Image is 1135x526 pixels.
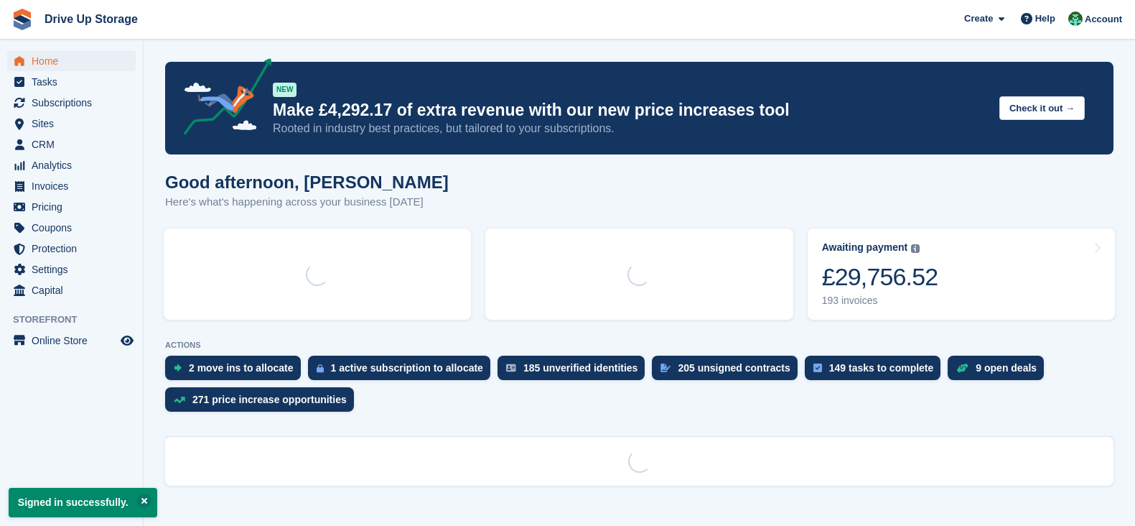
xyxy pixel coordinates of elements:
a: menu [7,239,136,259]
span: Analytics [32,155,118,175]
a: menu [7,72,136,92]
a: Preview store [118,332,136,349]
p: Rooted in industry best practices, but tailored to your subscriptions. [273,121,988,137]
div: 271 price increase opportunities [192,394,347,405]
a: menu [7,259,136,280]
span: Sites [32,114,118,134]
img: Camille [1068,11,1083,26]
a: Drive Up Storage [39,7,144,31]
span: Coupons [32,218,118,238]
img: contract_signature_icon-13c848040528278c33f63329250d36e43548de30e8caae1d1a13099fd9432cc5.svg [660,364,671,372]
div: 9 open deals [976,362,1037,374]
img: price-adjustments-announcement-icon-8257ccfd72463d97f412b2fc003d46551f7dbcb40ab6d574587a9cd5c0d94... [172,58,272,140]
a: menu [7,93,136,113]
span: Storefront [13,313,143,327]
span: Settings [32,259,118,280]
img: active_subscription_to_allocate_icon-d502201f5373d7db506a760aba3b589e785aa758c864c3986d89f69b8ff3... [317,364,324,373]
span: Protection [32,239,118,259]
p: Make £4,292.17 of extra revenue with our new price increases tool [273,100,988,121]
a: menu [7,280,136,300]
button: Check it out → [999,96,1085,120]
img: move_ins_to_allocate_icon-fdf77a2bb77ea45bf5b3d319d69a93e2d87916cf1d5bf7949dd705db3b84f3ca.svg [174,364,182,372]
span: Tasks [32,72,118,92]
a: menu [7,114,136,134]
a: menu [7,51,136,71]
a: 9 open deals [948,356,1051,387]
span: Create [964,11,993,26]
p: Signed in successfully. [9,488,157,517]
a: menu [7,155,136,175]
span: Account [1085,12,1122,27]
div: 2 move ins to allocate [189,362,294,374]
div: Awaiting payment [822,241,908,254]
a: 149 tasks to complete [805,356,948,387]
span: Invoices [32,176,118,196]
a: 271 price increase opportunities [165,387,361,419]
a: Awaiting payment £29,756.52 193 invoices [808,229,1115,320]
a: 205 unsigned contracts [652,356,804,387]
p: ACTIONS [165,341,1113,350]
a: menu [7,218,136,238]
span: Home [32,51,118,71]
div: 1 active subscription to allocate [331,362,483,374]
span: Capital [32,280,118,300]
span: Pricing [32,197,118,217]
span: Online Store [32,331,118,351]
img: stora-icon-8386f47178a22dfd0bd8f6a31ec36ba5ce8667c1dd55bd0f319d3a0aa187defe.svg [11,9,33,30]
span: Subscriptions [32,93,118,113]
img: price_increase_opportunities-93ffe204e8149a01c8c9dc8f82e8f89637d9d84a8eef4429ea346261dce0b2c0.svg [174,397,185,403]
h1: Good afternoon, [PERSON_NAME] [165,172,449,192]
div: £29,756.52 [822,262,938,292]
a: menu [7,197,136,217]
div: 185 unverified identities [523,362,638,374]
div: 205 unsigned contracts [678,362,790,374]
span: CRM [32,134,118,154]
a: 2 move ins to allocate [165,356,308,387]
p: Here's what's happening across your business [DATE] [165,194,449,211]
span: Help [1035,11,1055,26]
div: 193 invoices [822,295,938,307]
a: menu [7,176,136,196]
div: NEW [273,83,296,97]
a: 185 unverified identities [498,356,653,387]
div: 149 tasks to complete [829,362,934,374]
a: menu [7,134,136,154]
img: icon-info-grey-7440780725fd019a000dd9b08b2336e03edf1995a4989e88bcd33f0948082b44.svg [911,244,920,253]
img: task-75834270c22a3079a89374b754ae025e5fb1db73e45f91037f5363f120a921f8.svg [813,364,822,372]
a: menu [7,331,136,351]
img: deal-1b604bf984904fb50ccaf53a9ad4b4a5d6e5aea283cecdc64d6e3604feb123c2.svg [956,363,968,373]
a: 1 active subscription to allocate [308,356,498,387]
img: verify_identity-adf6edd0f0f0b5bbfe63781bf79b02c33cf7c696d77639b501bdc392416b5a36.svg [506,364,516,372]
